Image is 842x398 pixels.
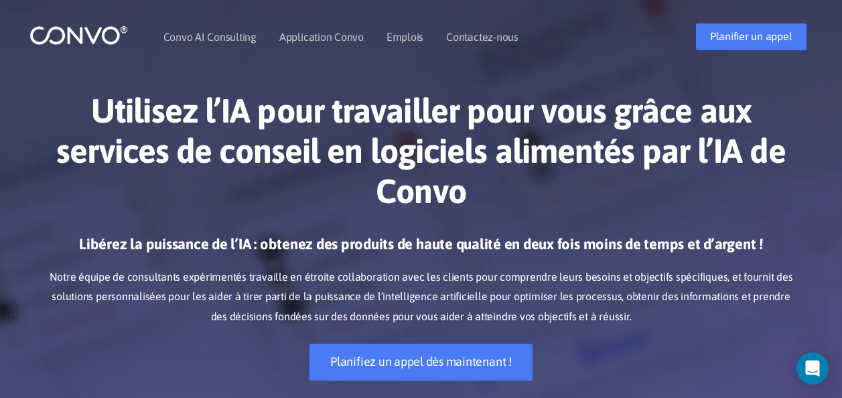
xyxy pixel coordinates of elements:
[796,352,829,385] div: Ouvrez Intercom Messenger
[309,344,533,381] a: Planifiez un appel dès maintenant !
[279,31,364,42] a: Application Convo
[696,23,806,50] a: Planifier un appel
[387,31,423,42] a: Emplois
[50,267,793,328] p: Notre équipe de consultants expérimentés travaille en étroite collaboration avec les clients pour...
[163,31,257,42] a: Convo AI Consulting
[50,235,793,264] h3: Libérez la puissance de l’IA : obtenez des produits de haute qualité en deux fois moins de temps ...
[446,31,518,42] a: Contactez-nous
[29,25,128,46] img: logo_1.png
[50,90,793,221] h1: Utilisez l’IA pour travailler pour vous grâce aux services de conseil en logiciels alimentés par ...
